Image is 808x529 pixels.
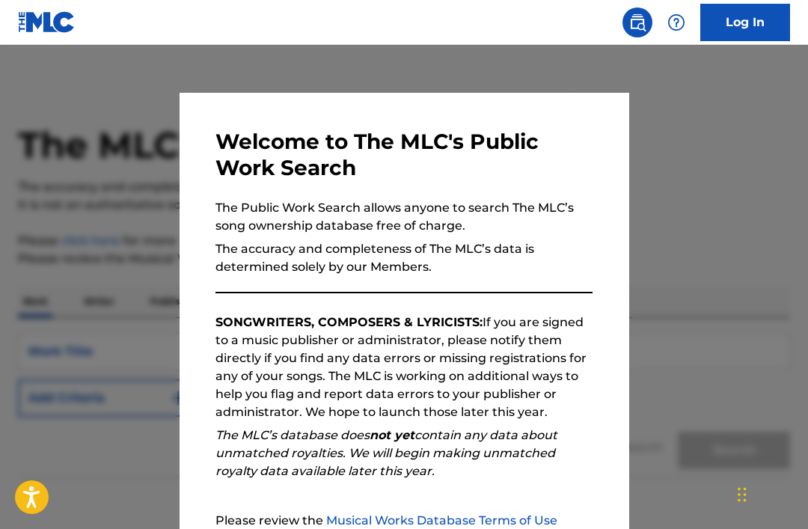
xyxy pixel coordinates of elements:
em: The MLC’s database does contain any data about unmatched royalties. We will begin making unmatche... [215,428,557,478]
strong: SONGWRITERS, COMPOSERS & LYRICISTS: [215,315,483,329]
strong: not yet [370,428,414,442]
div: Drag [738,472,747,517]
iframe: Chat Widget [733,457,808,529]
p: The accuracy and completeness of The MLC’s data is determined solely by our Members. [215,240,593,276]
div: Help [661,7,691,37]
h3: Welcome to The MLC's Public Work Search [215,129,593,181]
a: Musical Works Database Terms of Use [326,513,557,528]
img: MLC Logo [18,11,76,33]
a: Public Search [622,7,652,37]
img: help [667,13,685,31]
p: If you are signed to a music publisher or administrator, please notify them directly if you find ... [215,314,593,421]
img: search [628,13,646,31]
p: The Public Work Search allows anyone to search The MLC’s song ownership database free of charge. [215,199,593,235]
a: Log In [700,4,790,41]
